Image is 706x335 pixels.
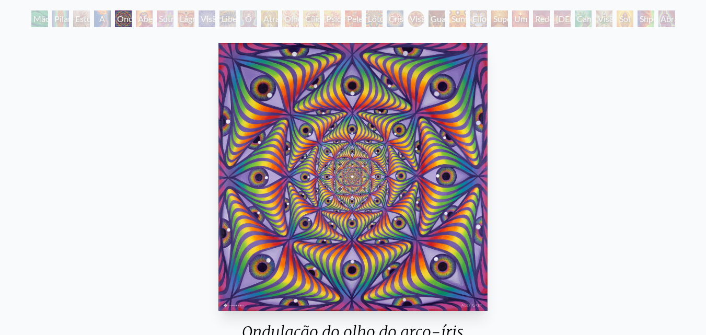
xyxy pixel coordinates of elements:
[472,14,504,36] font: Elfo Cósmico
[410,14,434,49] font: Visão Cristal Tondo
[117,14,157,86] font: Ondulação do olho do arco-íris
[598,14,629,36] font: Visão Superior
[535,14,553,49] font: Rede do Ser
[138,14,171,24] font: Abertura
[452,14,481,24] font: Sunyata
[577,14,612,24] font: Cannafist
[556,14,649,36] font: [DEMOGRAPHIC_DATA] mesmo
[201,14,231,36] font: Visão Coletiva
[431,14,465,61] font: Guardião da Visão Infinita
[284,14,313,36] font: Olhos Fractais
[368,14,401,36] font: Lótus Espectral
[180,14,212,86] font: Lágrimas de Alegria do Terceiro Olho
[661,14,689,24] font: Abraçar
[305,14,338,36] font: Cílios Ofânicos
[347,14,363,49] font: Pele de anjo
[389,14,413,49] font: Cristal de Visão
[75,14,102,74] font: Estudo para a Grande Virada
[640,14,678,24] font: Shpongled
[493,14,531,24] font: Superalma
[263,14,303,99] font: Atracação de Transporte Seráfico no Terceiro Olho
[218,43,488,311] img: Rainbow-Eye-Ripple-2019-Alex-Grey-Allyson-Grey-watermarked.jpeg
[33,14,55,36] font: Mão Verde
[54,14,98,49] font: Pilar da Consciência
[222,14,260,61] font: Libertação através da visão
[514,14,527,24] font: Um
[159,14,193,49] font: Sutra da Cannabis
[326,14,391,161] font: Psicomicrografia da ponta da pena de um querubim com estampa fractal [PERSON_NAME]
